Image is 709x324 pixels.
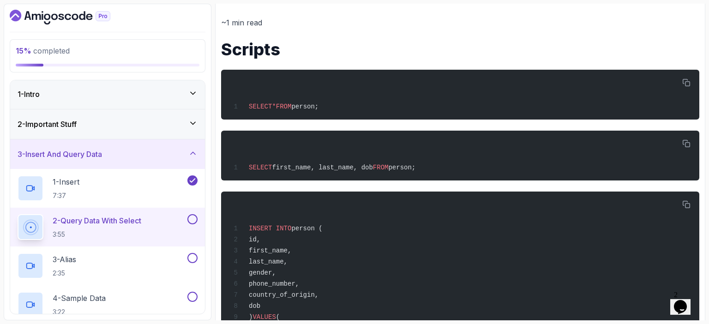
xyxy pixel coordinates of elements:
span: completed [16,46,70,55]
span: person; [388,164,415,171]
p: ~1 min read [221,16,699,29]
span: INSERT INTO [249,225,291,232]
button: 1-Intro [10,79,205,109]
button: 2-Query Data With Select3:55 [18,214,198,240]
p: 1 - Insert [53,176,79,187]
span: VALUES [252,313,276,321]
span: 15 % [16,46,31,55]
span: dob [249,302,260,310]
span: phone_number, [249,280,299,288]
h3: 3 - Insert And Query Data [18,149,102,160]
h1: Scripts [221,40,699,59]
p: 4 - Sample Data [53,293,106,304]
h3: 2 - Important Stuff [18,119,77,130]
button: 2-Important Stuff [10,109,205,139]
span: last_name, [249,258,288,265]
button: 4-Sample Data3:22 [18,292,198,318]
span: ( [276,313,280,321]
span: FROM [373,164,389,171]
a: Dashboard [10,10,132,24]
button: 1-Insert7:37 [18,175,198,201]
span: person; [291,103,318,110]
span: country_of_origin, [249,291,318,299]
h3: 1 - Intro [18,89,40,100]
p: 3:22 [53,307,106,317]
p: 2:35 [53,269,76,278]
p: 3:55 [53,230,141,239]
iframe: chat widget [670,287,700,315]
p: 2 - Query Data With Select [53,215,141,226]
span: SELECT [249,164,272,171]
span: FROM [276,103,292,110]
p: 7:37 [53,191,79,200]
p: 3 - Alias [53,254,76,265]
span: ) [249,313,252,321]
span: first_name, [249,247,291,254]
span: id, [249,236,260,243]
button: 3-Insert And Query Data [10,139,205,169]
span: SELECT [249,103,272,110]
button: 3-Alias2:35 [18,253,198,279]
span: first_name, last_name, dob [272,164,373,171]
span: gender, [249,269,276,276]
span: person ( [291,225,322,232]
